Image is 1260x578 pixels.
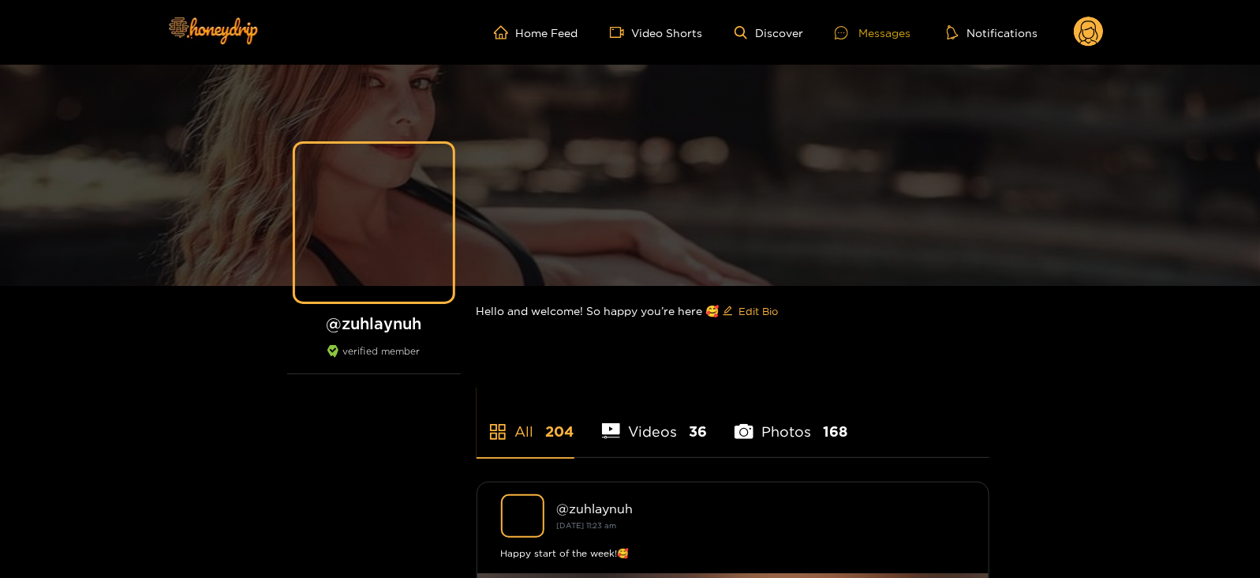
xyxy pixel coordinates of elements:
[557,501,965,516] div: @ zuhlaynuh
[602,386,708,457] li: Videos
[501,546,965,561] div: Happy start of the week!🥰
[477,386,574,457] li: All
[501,494,544,538] img: zuhlaynuh
[610,25,632,39] span: video-camera
[494,25,578,39] a: Home Feed
[557,521,617,530] small: [DATE] 11:23 am
[287,345,461,374] div: verified member
[723,306,733,317] span: edit
[823,422,847,441] span: 168
[720,298,782,324] button: editEdit Bio
[739,303,779,319] span: Edit Bio
[735,386,847,457] li: Photos
[942,24,1042,40] button: Notifications
[287,313,461,333] h1: @ zuhlaynuh
[488,422,507,441] span: appstore
[494,25,516,39] span: home
[610,25,703,39] a: Video Shorts
[735,26,803,39] a: Discover
[689,422,707,441] span: 36
[835,24,910,42] div: Messages
[477,286,989,336] div: Hello and welcome! So happy you’re here 🥰
[546,422,574,441] span: 204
